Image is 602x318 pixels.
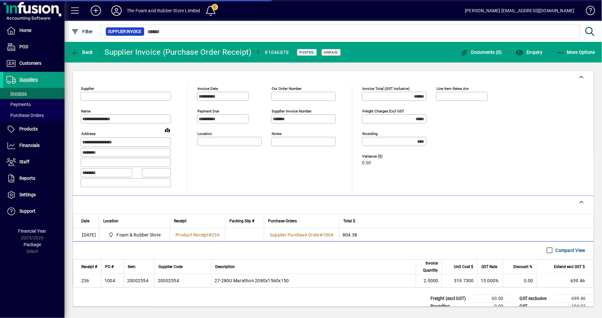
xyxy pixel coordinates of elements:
span: Staff [19,159,29,164]
span: # [320,232,323,237]
span: Discount % [513,263,533,270]
mat-label: Location [197,131,212,136]
mat-label: Our order number [272,86,302,91]
td: 0.00 [503,274,537,287]
td: GST [516,302,555,310]
a: Staff [3,154,65,170]
mat-label: Payment due [197,109,219,113]
span: 0.00 [362,160,371,166]
td: 20002554 [154,274,211,287]
a: View on map [162,125,173,135]
td: 60.00 [472,294,511,302]
span: Suppliers [19,77,38,82]
span: Invoice Quantity [420,260,438,274]
span: 236 [212,232,220,237]
td: 639.46 [537,274,593,287]
span: Item [128,263,135,270]
td: 804.38 [339,228,593,241]
td: 319.7300 [442,274,477,287]
span: Support [19,208,35,214]
a: Supplier Purchase Order#1004 [267,231,336,238]
a: Financials [3,138,65,154]
app-page-header-button: Back [65,46,100,58]
a: Product Receipt#236 [173,231,222,238]
span: Posted [300,50,314,54]
a: Payments [3,99,65,110]
a: Products [3,121,65,137]
div: [PERSON_NAME] [EMAIL_ADDRESS][DOMAIN_NAME] [465,5,575,16]
a: Reports [3,170,65,187]
span: Supplier Purchase Order [270,232,320,237]
span: Enquiry [516,50,542,55]
td: Freight (excl GST) [427,294,472,302]
span: Documents (0) [460,50,502,55]
span: Location [103,217,118,225]
span: Purchase Orders [268,217,297,225]
span: Filter [71,29,93,34]
span: Invoices [6,91,27,96]
button: Documents (0) [459,46,504,58]
button: Back [70,46,95,58]
span: [DATE] [82,232,96,238]
span: Receipt [174,217,186,225]
span: Date [81,217,89,225]
span: Package [24,242,41,247]
div: Packing Slip # [229,217,260,225]
td: Rounding [427,302,472,310]
button: Profile [106,5,127,16]
a: Support [3,203,65,219]
span: PO # [105,263,114,270]
span: Reports [19,176,35,181]
a: Customers [3,55,65,72]
a: Knowledge Base [581,1,594,22]
button: Filter [70,26,95,37]
label: Compact View [554,247,586,254]
a: POS [3,39,65,55]
span: Settings [19,192,36,197]
button: Enquiry [514,46,544,58]
span: Foam & Rubber Store [106,231,163,239]
mat-label: Name [81,109,91,113]
span: Total $ [343,217,355,225]
td: 104.92 [555,302,594,310]
mat-label: Line item rates are [436,86,469,91]
span: Supplier Code [158,263,183,270]
span: Purchase Orders [6,113,44,118]
a: Purchase Orders [3,110,65,121]
span: Description [215,263,235,270]
span: Financials [19,143,40,148]
span: Supplier Invoice [108,28,142,35]
span: 1004 [323,232,334,237]
button: Add [85,5,106,16]
span: Payments [6,102,31,107]
mat-label: Invoice Total (GST inclusive) [362,86,410,91]
a: Settings [3,187,65,203]
mat-label: Rounding [362,131,378,136]
mat-label: Supplier [81,86,94,91]
span: Home [19,28,31,33]
div: Total $ [343,217,585,225]
div: Receipt [174,217,221,225]
td: 15.000% [477,274,503,287]
span: Extend excl GST $ [554,263,585,270]
a: Home [3,23,65,39]
span: Packing Slip # [229,217,254,225]
span: # [209,232,212,237]
td: 699.46 [555,294,594,302]
td: 27-280U Marathon 2080x1560x150 [211,274,416,287]
span: Customers [19,61,41,66]
a: Invoices [3,88,65,99]
mat-label: Notes [272,131,282,136]
div: Date [81,217,95,225]
td: 1004 [101,274,124,287]
span: Unit Cost $ [454,263,473,270]
td: 236 [73,274,101,287]
span: More Options [556,50,596,55]
span: Product Receipt [176,232,209,237]
span: Variance ($) [362,154,401,159]
td: 0.00 [472,302,511,310]
div: Supplier Invoice (Purchase Order Receipt) [105,47,252,57]
span: Financial Year [18,228,46,234]
mat-label: Freight charges excl GST [362,109,404,113]
div: #1046878 [265,47,289,58]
